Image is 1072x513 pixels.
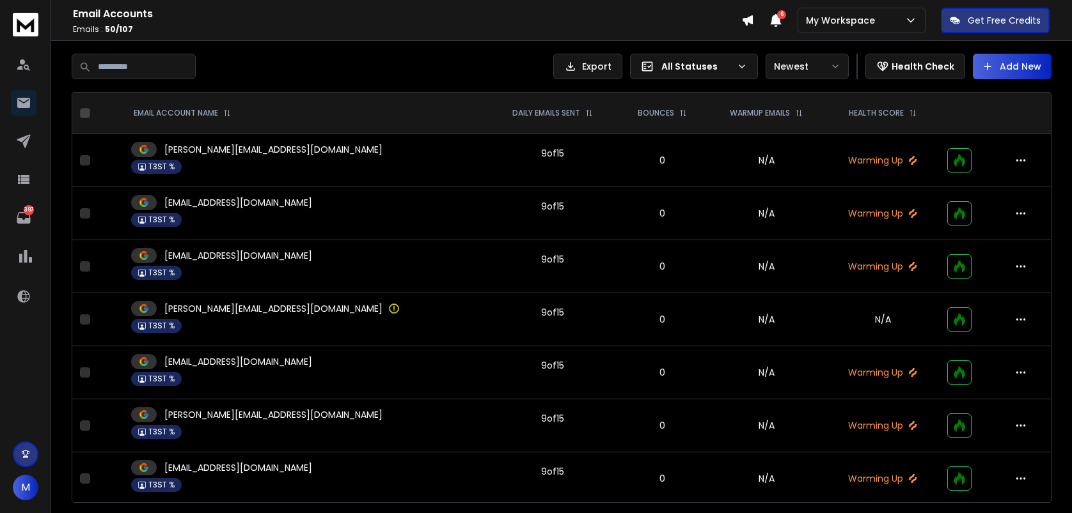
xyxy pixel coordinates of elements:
button: Get Free Credits [941,8,1050,33]
div: 9 of 15 [541,359,564,372]
p: DAILY EMAILS SENT [512,108,580,118]
div: 9 of 15 [541,412,564,425]
div: 9 of 15 [541,147,564,160]
button: Newest [766,54,849,79]
td: N/A [707,399,826,452]
p: 0 [625,419,699,432]
p: 0 [625,260,699,273]
div: 9 of 15 [541,306,564,319]
p: T3ST % [148,480,175,490]
p: Health Check [892,60,954,73]
p: [EMAIL_ADDRESS][DOMAIN_NAME] [164,461,312,474]
p: 0 [625,313,699,326]
p: [PERSON_NAME][EMAIL_ADDRESS][DOMAIN_NAME] [164,302,382,315]
p: 397 [24,205,34,215]
div: 9 of 15 [541,200,564,213]
p: T3ST % [148,162,175,172]
p: Warming Up [834,472,932,485]
p: Get Free Credits [968,14,1041,27]
h1: Email Accounts [73,6,741,22]
td: N/A [707,452,826,505]
p: [EMAIL_ADDRESS][DOMAIN_NAME] [164,355,312,368]
img: logo [13,13,38,36]
p: My Workspace [806,14,880,27]
td: N/A [707,346,826,399]
p: Warming Up [834,207,932,220]
button: Add New [973,54,1052,79]
span: 6 [777,10,786,19]
button: M [13,475,38,500]
p: T3ST % [148,215,175,225]
div: 9 of 15 [541,253,564,266]
p: N/A [834,313,932,326]
td: N/A [707,134,826,187]
div: 9 of 15 [541,465,564,478]
p: Emails : [73,24,741,34]
p: 0 [625,207,699,220]
p: 0 [625,154,699,167]
p: Warming Up [834,154,932,167]
p: [EMAIL_ADDRESS][DOMAIN_NAME] [164,249,312,262]
button: Health Check [865,54,965,79]
p: All Statuses [661,60,732,73]
p: 0 [625,366,699,379]
p: [EMAIL_ADDRESS][DOMAIN_NAME] [164,196,312,209]
td: N/A [707,187,826,240]
p: WARMUP EMAILS [730,108,790,118]
p: T3ST % [148,427,175,437]
td: N/A [707,240,826,293]
p: Warming Up [834,419,932,432]
td: N/A [707,293,826,346]
p: [PERSON_NAME][EMAIL_ADDRESS][DOMAIN_NAME] [164,408,382,421]
p: HEALTH SCORE [849,108,904,118]
p: T3ST % [148,321,175,331]
p: 0 [625,472,699,485]
p: T3ST % [148,268,175,278]
p: BOUNCES [638,108,674,118]
p: T3ST % [148,374,175,384]
span: 50 / 107 [105,24,133,34]
div: EMAIL ACCOUNT NAME [134,108,231,118]
p: Warming Up [834,366,932,379]
p: Warming Up [834,260,932,273]
a: 397 [11,205,36,231]
button: Export [553,54,622,79]
p: [PERSON_NAME][EMAIL_ADDRESS][DOMAIN_NAME] [164,143,382,156]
